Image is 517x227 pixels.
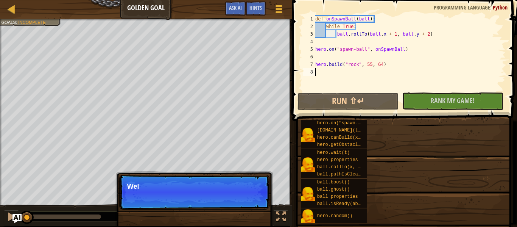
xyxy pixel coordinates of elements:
[297,93,399,110] button: Run ⇧↵
[303,68,315,76] div: 8
[431,96,475,105] span: Rank My Game!
[317,157,358,163] span: hero properties
[303,23,315,30] div: 2
[225,2,246,16] button: Ask AI
[434,4,490,11] span: Programming language
[273,210,288,225] button: Toggle fullscreen
[18,20,46,25] span: Incomplete
[269,2,288,19] button: Show game menu
[301,128,315,142] img: portrait.png
[493,4,508,11] span: Python
[303,61,315,68] div: 7
[317,164,363,170] span: ball.rollTo(x, y)
[127,183,262,190] p: Wel
[490,4,493,11] span: :
[303,45,315,53] div: 5
[402,92,503,110] button: Rank My Game!
[317,150,350,155] span: hero.wait(t)
[317,187,350,192] span: ball.ghost()
[317,213,353,219] span: hero.random()
[317,201,374,207] span: ball.isReady(ability)
[317,172,377,177] span: ball.pathIsClear(x, y)
[229,4,242,11] span: Ask AI
[303,15,315,23] div: 1
[317,180,350,185] span: ball.boost()
[4,210,19,225] button: Ctrl + P: Pause
[317,128,385,133] span: [DOMAIN_NAME](type, x, y)
[16,20,18,25] span: :
[317,194,358,199] span: ball properties
[317,142,383,147] span: hero.getObstacleAt(x, y)
[301,187,315,201] img: portrait.png
[317,135,369,140] span: hero.canBuild(x, y)
[301,209,315,224] img: portrait.png
[301,157,315,172] img: portrait.png
[303,38,315,45] div: 4
[12,214,22,223] button: Ask AI
[1,20,16,25] span: Goals
[303,53,315,61] div: 6
[303,30,315,38] div: 3
[249,4,262,11] span: Hints
[317,121,383,126] span: hero.on("spawn-ball", f)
